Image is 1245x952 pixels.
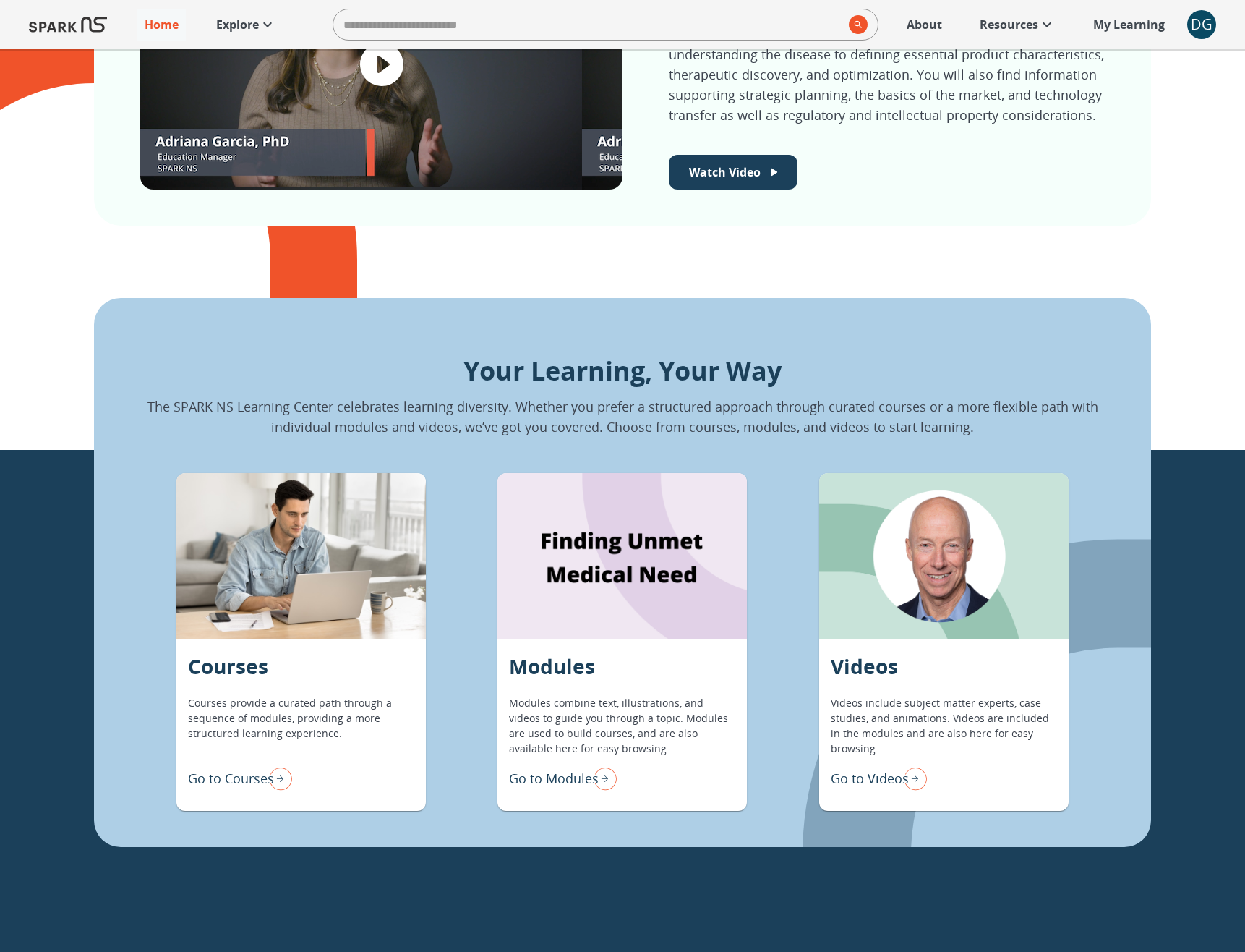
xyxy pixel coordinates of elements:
p: Explore [216,16,259,33]
p: Your Learning, Your Way [140,352,1105,391]
p: Resources [980,16,1038,33]
button: play video [350,33,414,96]
p: Home [145,16,179,33]
button: Watch Welcome Video [669,155,797,190]
p: About [907,16,942,33]
p: Videos [831,651,898,681]
div: Videos [819,473,1069,639]
a: About [899,9,949,41]
p: Watch Video [689,163,761,181]
p: Courses [188,651,268,681]
div: DG [1187,10,1216,39]
p: My Learning [1093,16,1165,33]
a: My Learning [1086,9,1173,41]
img: right arrow [588,763,617,794]
p: Videos include subject matter experts, case studies, and animations. Videos are included in the m... [831,695,1057,756]
p: Courses provide a curated path through a sequence of modules, providing a more structured learnin... [188,695,414,756]
div: Go to Modules [509,763,617,794]
img: right arrow [898,763,927,794]
div: Go to Courses [188,763,292,794]
div: Go to Videos [831,763,927,794]
a: Explore [209,9,283,41]
a: Home [137,9,186,41]
p: The Discover section covers foundational knowledge in drug discovery and development, from identi... [669,4,1105,125]
p: Go to Courses [188,769,274,789]
button: search [843,9,868,40]
button: account of current user [1187,10,1216,39]
p: The SPARK NS Learning Center celebrates learning diversity. Whether you prefer a structured appro... [140,396,1105,437]
div: Courses [176,473,426,639]
div: Modules [497,473,747,639]
p: Modules combine text, illustrations, and videos to guide you through a topic. Modules are used to... [509,695,735,756]
p: Go to Modules [509,769,599,789]
img: right arrow [263,763,292,794]
img: Logo of SPARK at Stanford [29,7,107,42]
p: Go to Videos [831,769,909,789]
p: Modules [509,651,595,681]
a: Resources [972,9,1063,41]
